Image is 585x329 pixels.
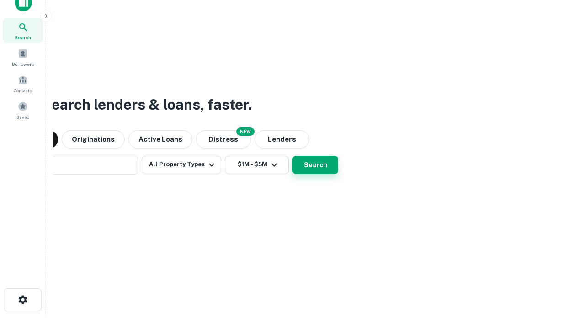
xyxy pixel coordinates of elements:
[196,130,251,149] button: Search distressed loans with lien and other non-mortgage details.
[3,18,43,43] a: Search
[236,127,255,136] div: NEW
[292,156,338,174] button: Search
[12,60,34,68] span: Borrowers
[3,98,43,122] a: Saved
[255,130,309,149] button: Lenders
[225,156,289,174] button: $1M - $5M
[42,94,252,116] h3: Search lenders & loans, faster.
[3,71,43,96] a: Contacts
[128,130,192,149] button: Active Loans
[62,130,125,149] button: Originations
[15,34,31,41] span: Search
[3,45,43,69] a: Borrowers
[539,256,585,300] iframe: Chat Widget
[14,87,32,94] span: Contacts
[142,156,221,174] button: All Property Types
[16,113,30,121] span: Saved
